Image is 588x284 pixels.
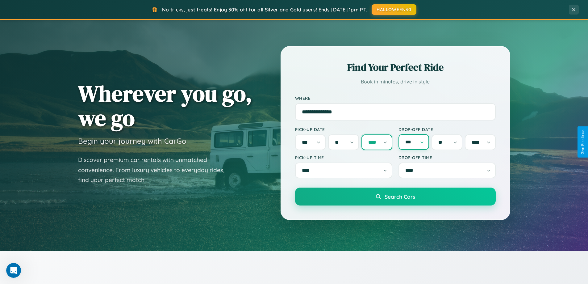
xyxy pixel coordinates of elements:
p: Book in minutes, drive in style [295,77,496,86]
h2: Find Your Perfect Ride [295,61,496,74]
button: Search Cars [295,188,496,206]
iframe: Intercom live chat [6,263,21,278]
label: Pick-up Time [295,155,392,160]
div: Give Feedback [581,129,585,155]
label: Drop-off Time [398,155,496,160]
p: Discover premium car rentals with unmatched convenience. From luxury vehicles to everyday rides, ... [78,155,232,185]
button: HALLOWEEN30 [372,4,416,15]
label: Where [295,95,496,101]
h3: Begin your journey with CarGo [78,136,186,146]
span: Search Cars [385,193,415,200]
span: No tricks, just treats! Enjoy 30% off for all Silver and Gold users! Ends [DATE] 1pm PT. [162,6,367,13]
label: Drop-off Date [398,127,496,132]
h1: Wherever you go, we go [78,81,252,130]
label: Pick-up Date [295,127,392,132]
